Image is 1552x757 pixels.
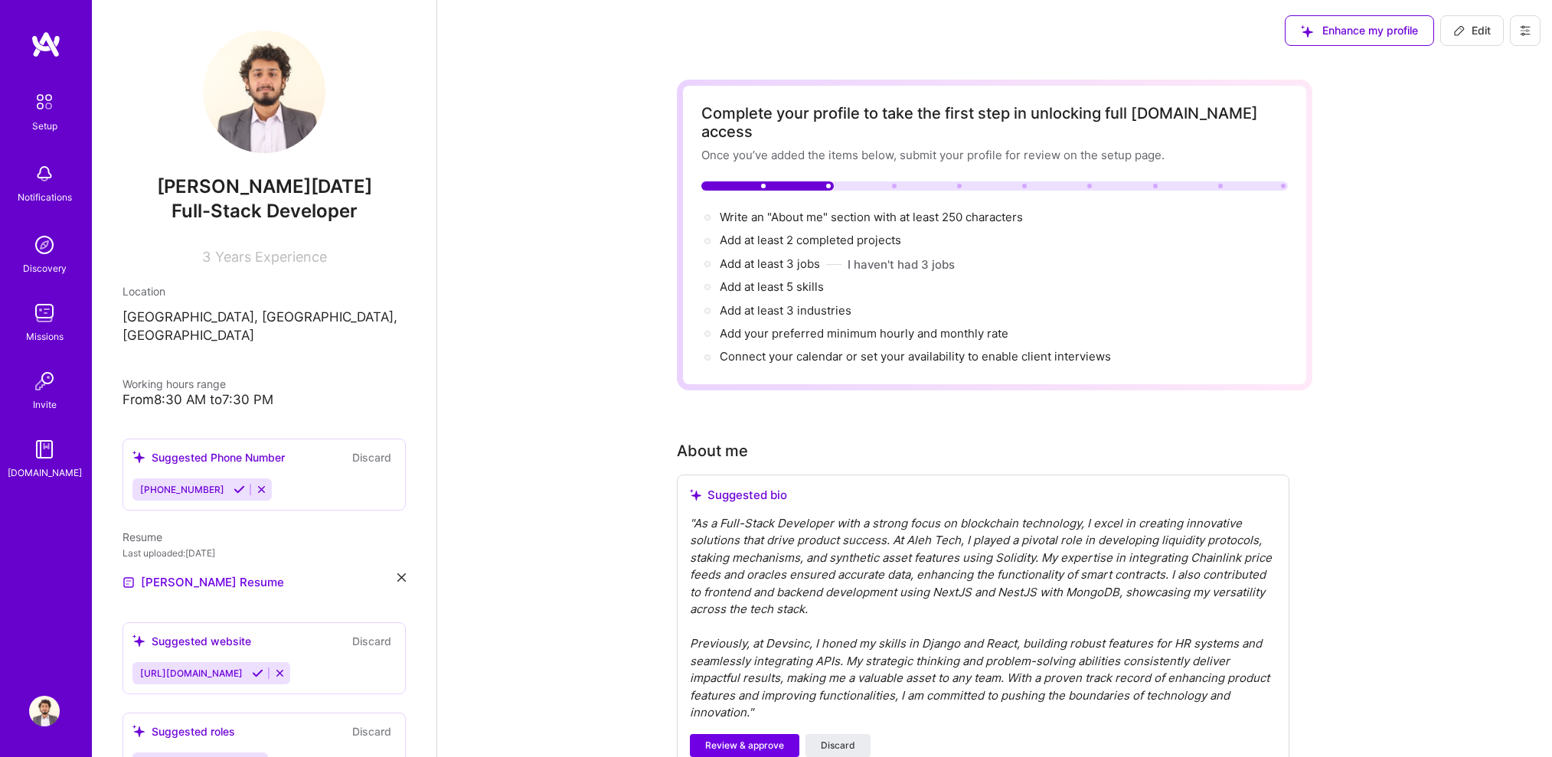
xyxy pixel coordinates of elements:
[720,256,820,271] span: Add at least 3 jobs
[29,696,60,726] img: User Avatar
[705,739,784,752] span: Review & approve
[172,200,358,222] span: Full-Stack Developer
[1453,23,1491,38] span: Edit
[202,249,211,265] span: 3
[140,667,243,679] span: [URL][DOMAIN_NAME]
[720,210,1026,224] span: Write an "About me" section with at least 250 characters
[690,489,701,501] i: icon SuggestedTeams
[29,230,60,260] img: discovery
[720,233,901,247] span: Add at least 2 completed projects
[1440,15,1504,46] button: Edit
[203,31,325,153] img: User Avatar
[29,366,60,396] img: Invite
[123,308,406,345] p: [GEOGRAPHIC_DATA], [GEOGRAPHIC_DATA], [GEOGRAPHIC_DATA]
[690,734,799,757] button: Review & approve
[274,667,286,679] i: Reject
[31,31,61,58] img: logo
[132,449,285,465] div: Suggested Phone Number
[720,326,1008,341] span: Add your preferred minimum hourly and monthly rate
[8,465,82,481] div: [DOMAIN_NAME]
[132,725,145,738] i: icon SuggestedTeams
[18,189,72,205] div: Notifications
[123,573,284,592] a: [PERSON_NAME] Resume
[123,392,406,408] div: From 8:30 AM to 7:30 PM
[348,723,396,740] button: Discard
[29,298,60,328] img: teamwork
[123,545,406,561] div: Last uploaded: [DATE]
[805,734,871,757] button: Discard
[821,739,855,752] span: Discard
[252,667,263,679] i: Accept
[132,633,251,649] div: Suggested website
[33,396,57,413] div: Invite
[215,249,327,265] span: Years Experience
[123,283,406,299] div: Location
[32,118,57,134] div: Setup
[690,488,1276,503] div: Suggested bio
[132,723,235,739] div: Suggested roles
[123,576,135,589] img: Resume
[28,86,60,118] img: setup
[701,104,1288,141] div: Complete your profile to take the first step in unlocking full [DOMAIN_NAME] access
[132,635,145,648] i: icon SuggestedTeams
[348,449,396,466] button: Discard
[720,303,851,318] span: Add at least 3 industries
[848,256,955,272] button: I haven't had 3 jobs
[701,147,1288,163] div: Once you’ve added the items below, submit your profile for review on the setup page.
[29,158,60,189] img: bell
[132,451,145,464] i: icon SuggestedTeams
[677,439,748,462] div: About me
[256,484,267,495] i: Reject
[690,515,1276,722] div: " As a Full-Stack Developer with a strong focus on blockchain technology, I excel in creating inn...
[348,632,396,650] button: Discard
[720,349,1111,364] span: Connect your calendar or set your availability to enable client interviews
[234,484,245,495] i: Accept
[26,328,64,344] div: Missions
[23,260,67,276] div: Discovery
[720,279,824,294] span: Add at least 5 skills
[25,696,64,726] a: User Avatar
[397,573,406,582] i: icon Close
[123,377,226,390] span: Working hours range
[29,434,60,465] img: guide book
[123,175,406,198] span: [PERSON_NAME][DATE]
[140,484,224,495] span: [PHONE_NUMBER]
[123,530,162,543] span: Resume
